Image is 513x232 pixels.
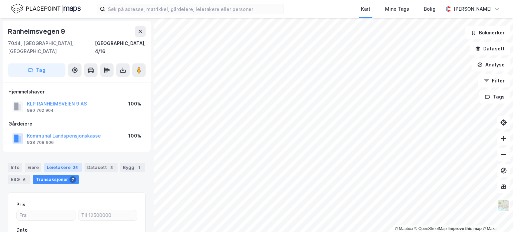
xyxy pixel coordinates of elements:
[470,42,510,55] button: Datasett
[78,210,137,220] input: Til 12500000
[8,163,22,172] div: Info
[472,58,510,71] button: Analyse
[480,200,513,232] iframe: Chat Widget
[8,88,145,96] div: Hjemmelshaver
[8,39,95,55] div: 7044, [GEOGRAPHIC_DATA], [GEOGRAPHIC_DATA]
[454,5,492,13] div: [PERSON_NAME]
[27,140,54,145] div: 938 708 606
[8,175,30,184] div: ESG
[478,74,510,87] button: Filter
[128,100,141,108] div: 100%
[44,163,82,172] div: Leietakere
[21,176,28,183] div: 6
[11,3,81,15] img: logo.f888ab2527a4732fd821a326f86c7f29.svg
[17,210,75,220] input: Fra
[385,5,409,13] div: Mine Tags
[8,63,65,77] button: Tag
[105,4,284,14] input: Søk på adresse, matrikkel, gårdeiere, leietakere eller personer
[33,175,79,184] div: Transaksjoner
[8,120,145,128] div: Gårdeiere
[95,39,146,55] div: [GEOGRAPHIC_DATA], 4/16
[480,200,513,232] div: Kontrollprogram for chat
[25,163,41,172] div: Eiere
[108,164,115,171] div: 3
[479,90,510,103] button: Tags
[84,163,118,172] div: Datasett
[136,164,142,171] div: 1
[128,132,141,140] div: 100%
[120,163,145,172] div: Bygg
[16,201,25,209] div: Pris
[497,199,510,212] img: Z
[449,226,482,231] a: Improve this map
[27,108,54,113] div: 980 762 904
[414,226,447,231] a: OpenStreetMap
[72,164,79,171] div: 35
[8,26,66,37] div: Ranheimsvegen 9
[465,26,510,39] button: Bokmerker
[69,176,76,183] div: 7
[361,5,370,13] div: Kart
[424,5,436,13] div: Bolig
[395,226,413,231] a: Mapbox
